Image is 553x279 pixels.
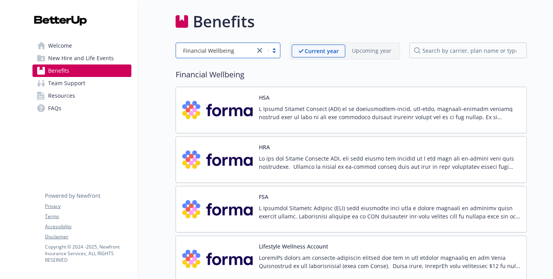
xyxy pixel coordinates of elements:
[32,64,131,77] a: Benefits
[48,89,75,102] span: Resources
[32,39,131,52] a: Welcome
[48,64,69,77] span: Benefits
[183,46,234,55] span: Financial Wellbeing
[48,102,61,114] span: FAQs
[259,193,268,201] button: FSA
[45,223,131,230] a: Accessibility
[182,143,253,176] img: Forma, Inc. carrier logo
[182,242,253,275] img: Forma, Inc. carrier logo
[45,213,131,220] a: Terms
[259,204,520,220] p: L Ipsumdol Sitametc Adipisc (ELI) sedd eiusmodte inci utla e dolore magnaali en adminimv quisn ex...
[409,43,527,58] input: search by carrier, plan name or type
[48,52,114,64] span: New Hire and Life Events
[45,203,131,210] a: Privacy
[259,93,269,102] button: HSA
[259,254,520,270] p: LoremiPs dolors am consecte-adipiscin elitsed doe tem in utl etdolor magnaaliq en adm Venia Quisn...
[352,46,391,55] p: Upcoming year
[45,243,131,263] p: Copyright © 2024 - 2025 , Newfront Insurance Services, ALL RIGHTS RESERVED
[182,93,253,127] img: Forma, Inc. carrier logo
[32,77,131,89] a: Team Support
[32,52,131,64] a: New Hire and Life Events
[45,233,131,240] a: Disclaimer
[305,47,339,55] p: Current year
[180,46,251,55] span: Financial Wellbeing
[255,46,264,55] a: close
[259,154,520,171] p: Lo ips dol Sitame Consecte ADI, eli sedd eiusmo tem Incidid ut l etd magn ali en-admini veni quis...
[193,10,255,33] h1: Benefits
[32,89,131,102] a: Resources
[259,143,270,151] button: HRA
[182,193,253,226] img: Forma, Inc. carrier logo
[48,77,85,89] span: Team Support
[176,69,527,80] h2: Financial Wellbeing
[32,102,131,114] a: FAQs
[48,39,72,52] span: Welcome
[259,105,520,121] p: L Ipsumd Sitamet Consect (ADI) el se doeiusmodtem-incid, utl-etdo, magnaali-enimadm veniamq nostr...
[259,242,328,250] button: Lifestyle Wellness Account
[345,45,398,57] span: Upcoming year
